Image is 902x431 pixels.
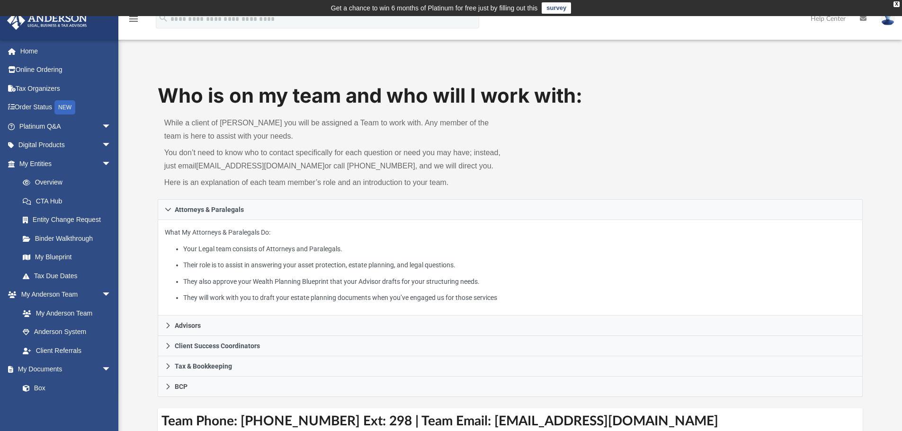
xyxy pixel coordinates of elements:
[175,343,260,349] span: Client Success Coordinators
[7,61,125,79] a: Online Ordering
[7,42,125,61] a: Home
[175,206,244,213] span: Attorneys & Paralegals
[102,154,121,174] span: arrow_drop_down
[7,154,125,173] a: My Entitiesarrow_drop_down
[175,322,201,329] span: Advisors
[158,13,169,23] i: search
[7,98,125,117] a: Order StatusNEW
[13,192,125,211] a: CTA Hub
[158,316,863,336] a: Advisors
[13,341,121,360] a: Client Referrals
[128,18,139,25] a: menu
[542,2,571,14] a: survey
[196,162,324,170] a: [EMAIL_ADDRESS][DOMAIN_NAME]
[13,323,121,342] a: Anderson System
[102,360,121,379] span: arrow_drop_down
[7,360,121,379] a: My Documentsarrow_drop_down
[158,336,863,356] a: Client Success Coordinators
[158,220,863,316] div: Attorneys & Paralegals
[183,292,856,304] li: They will work with you to draft your estate planning documents when you’ve engaged us for those ...
[7,79,125,98] a: Tax Organizers
[13,397,121,416] a: Meeting Minutes
[183,259,856,271] li: Their role is to assist in answering your asset protection, estate planning, and legal questions.
[158,356,863,377] a: Tax & Bookkeeping
[158,82,863,110] h1: Who is on my team and who will I work with:
[102,285,121,305] span: arrow_drop_down
[164,116,504,143] p: While a client of [PERSON_NAME] you will be assigned a Team to work with. Any member of the team ...
[4,11,90,30] img: Anderson Advisors Platinum Portal
[13,173,125,192] a: Overview
[54,100,75,114] div: NEW
[13,378,116,397] a: Box
[7,136,125,155] a: Digital Productsarrow_drop_down
[164,146,504,173] p: You don’t need to know who to contact specifically for each question or need you may have; instea...
[881,12,895,26] img: User Pic
[128,13,139,25] i: menu
[158,377,863,397] a: BCP
[175,363,232,369] span: Tax & Bookkeeping
[13,304,116,323] a: My Anderson Team
[7,285,121,304] a: My Anderson Teamarrow_drop_down
[158,199,863,220] a: Attorneys & Paralegals
[165,227,856,304] p: What My Attorneys & Paralegals Do:
[175,383,188,390] span: BCP
[13,229,125,248] a: Binder Walkthrough
[331,2,538,14] div: Get a chance to win 6 months of Platinum for free just by filling out this
[102,117,121,136] span: arrow_drop_down
[13,248,121,267] a: My Blueprint
[7,117,125,136] a: Platinum Q&Aarrow_drop_down
[183,243,856,255] li: Your Legal team consists of Attorneys and Paralegals.
[164,176,504,189] p: Here is an explanation of each team member’s role and an introduction to your team.
[13,266,125,285] a: Tax Due Dates
[13,211,125,229] a: Entity Change Request
[893,1,900,7] div: close
[102,136,121,155] span: arrow_drop_down
[183,276,856,288] li: They also approve your Wealth Planning Blueprint that your Advisor drafts for your structuring ne...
